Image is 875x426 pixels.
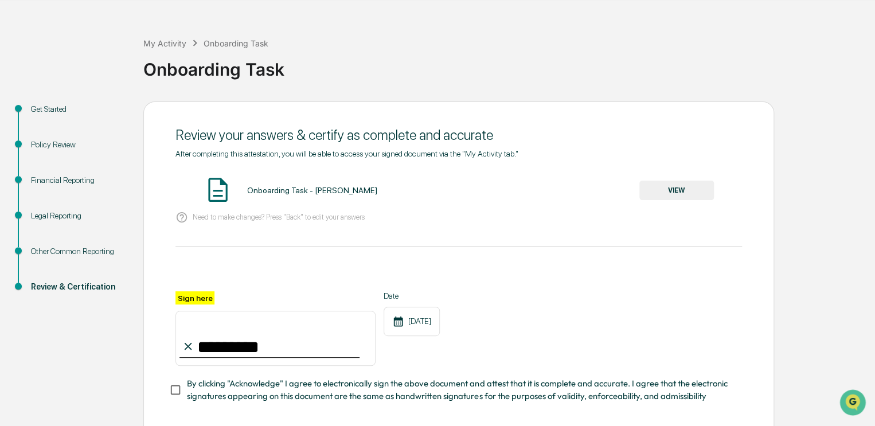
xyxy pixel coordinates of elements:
[95,144,142,156] span: Attestations
[114,194,139,203] span: Pylon
[195,91,209,105] button: Start new chat
[175,291,214,304] label: Sign here
[193,213,365,221] p: Need to make changes? Press "Back" to edit your answers
[23,144,74,156] span: Preclearance
[31,139,125,151] div: Policy Review
[31,281,125,293] div: Review & Certification
[11,24,209,42] p: How can we help?
[11,167,21,177] div: 🔎
[23,166,72,178] span: Data Lookup
[838,388,869,419] iframe: Open customer support
[175,149,518,158] span: After completing this attestation, you will be able to access your signed document via the "My Ac...
[31,103,125,115] div: Get Started
[11,88,32,108] img: 1746055101610-c473b297-6a78-478c-a979-82029cc54cd1
[7,162,77,182] a: 🔎Data Lookup
[204,38,268,48] div: Onboarding Task
[639,181,714,200] button: VIEW
[31,245,125,257] div: Other Common Reporting
[187,377,733,403] span: By clicking "Acknowledge" I agree to electronically sign the above document and attest that it is...
[79,140,147,161] a: 🗄️Attestations
[204,175,232,204] img: Document Icon
[143,38,186,48] div: My Activity
[7,140,79,161] a: 🖐️Preclearance
[175,127,742,143] div: Review your answers & certify as complete and accurate
[384,307,440,336] div: [DATE]
[31,210,125,222] div: Legal Reporting
[247,186,377,195] div: Onboarding Task - [PERSON_NAME]
[81,194,139,203] a: Powered byPylon
[31,174,125,186] div: Financial Reporting
[83,146,92,155] div: 🗄️
[39,99,145,108] div: We're available if you need us!
[11,146,21,155] div: 🖐️
[143,50,869,80] div: Onboarding Task
[384,291,440,300] label: Date
[39,88,188,99] div: Start new chat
